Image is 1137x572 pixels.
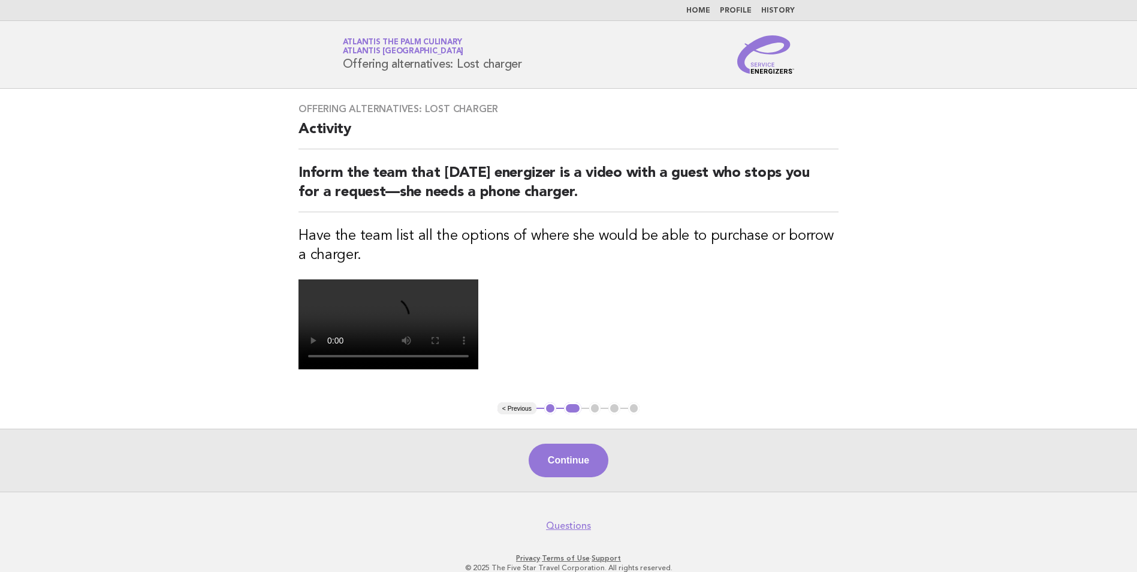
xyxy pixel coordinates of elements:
img: Service Energizers [737,35,795,74]
a: Questions [546,520,591,532]
p: · · [202,553,936,563]
a: Profile [720,7,752,14]
h3: Offering alternatives: Lost charger [298,103,839,115]
button: 1 [544,402,556,414]
h2: Inform the team that [DATE] energizer is a video with a guest who stops you for a request—she nee... [298,164,839,212]
a: Privacy [516,554,540,562]
h1: Offering alternatives: Lost charger [343,39,522,70]
a: Atlantis The Palm CulinaryAtlantis [GEOGRAPHIC_DATA] [343,38,464,55]
h3: Have the team list all the options of where she would be able to purchase or borrow a charger. [298,227,839,265]
a: Support [592,554,621,562]
button: < Previous [497,402,536,414]
a: Terms of Use [542,554,590,562]
a: History [761,7,795,14]
span: Atlantis [GEOGRAPHIC_DATA] [343,48,464,56]
h2: Activity [298,120,839,149]
a: Home [686,7,710,14]
button: 2 [564,402,581,414]
button: Continue [529,444,608,477]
